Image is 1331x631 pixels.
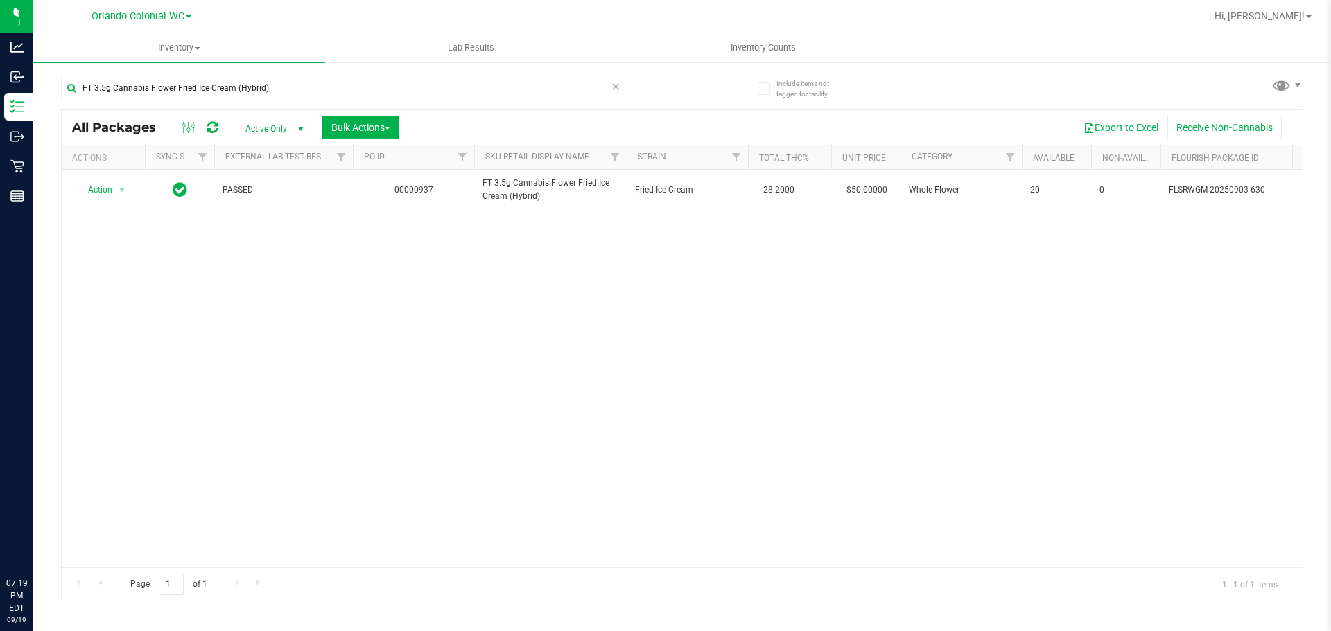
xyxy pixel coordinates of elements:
[33,33,325,62] a: Inventory
[1211,574,1289,594] span: 1 - 1 of 1 items
[842,153,886,163] a: Unit Price
[617,33,909,62] a: Inventory Counts
[776,78,846,99] span: Include items not tagged for facility
[482,177,618,203] span: FT 3.5g Cannabis Flower Fried Ice Cream (Hybrid)
[1030,184,1083,197] span: 20
[322,116,399,139] button: Bulk Actions
[10,40,24,54] inline-svg: Analytics
[14,520,55,562] iframe: Resource center
[485,152,589,161] a: SKU Retail Display Name
[840,180,894,200] span: $50.00000
[364,152,385,161] a: PO ID
[1102,153,1164,163] a: Non-Available
[10,159,24,173] inline-svg: Retail
[912,152,952,161] a: Category
[72,120,170,135] span: All Packages
[635,184,740,197] span: Fried Ice Cream
[1099,184,1152,197] span: 0
[173,180,187,199] span: In Sync
[72,153,139,163] div: Actions
[6,577,27,614] p: 07:19 PM EDT
[604,145,627,169] a: Filter
[712,42,815,54] span: Inventory Counts
[6,614,27,625] p: 09/19
[10,189,24,203] inline-svg: Reports
[1075,116,1167,139] button: Export to Excel
[156,152,209,161] a: Sync Status
[429,42,513,54] span: Lab Results
[223,184,345,197] span: PASSED
[330,145,353,169] a: Filter
[114,180,131,199] span: select
[611,78,620,96] span: Clear
[61,78,627,98] input: Search Package ID, Item Name, SKU, Lot or Part Number...
[10,130,24,143] inline-svg: Outbound
[92,10,184,22] span: Orlando Colonial WC
[225,152,334,161] a: External Lab Test Result
[10,70,24,84] inline-svg: Inbound
[1033,153,1075,163] a: Available
[331,122,390,133] span: Bulk Actions
[638,152,666,161] a: Strain
[759,153,809,163] a: Total THC%
[1215,10,1305,21] span: Hi, [PERSON_NAME]!
[725,145,748,169] a: Filter
[1167,116,1282,139] button: Receive Non-Cannabis
[325,33,617,62] a: Lab Results
[76,180,113,199] span: Action
[451,145,474,169] a: Filter
[909,184,1014,197] span: Whole Flower
[1169,184,1305,197] span: FLSRWGM-20250903-630
[33,42,325,54] span: Inventory
[999,145,1022,169] a: Filter
[159,574,184,595] input: 1
[756,180,801,200] span: 28.2000
[191,145,214,169] a: Filter
[119,574,218,595] span: Page of 1
[394,185,433,195] a: 00000937
[1172,153,1259,163] a: Flourish Package ID
[10,100,24,114] inline-svg: Inventory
